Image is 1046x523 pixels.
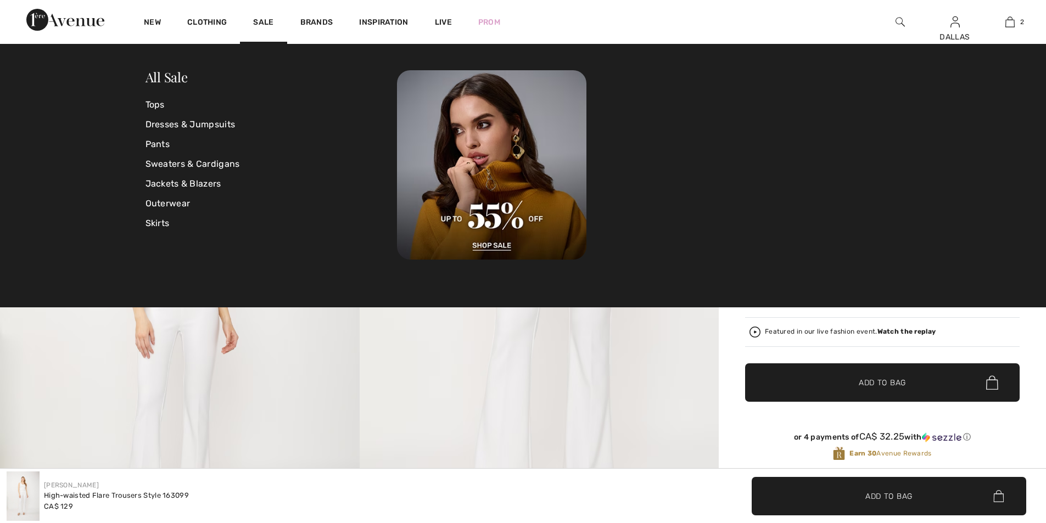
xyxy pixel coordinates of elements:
[146,213,398,233] a: Skirts
[253,18,273,29] a: Sale
[745,431,1020,442] div: or 4 payments of with
[146,154,398,174] a: Sweaters & Cardigans
[986,375,998,390] img: Bag.svg
[745,363,1020,402] button: Add to Bag
[397,70,586,260] img: 250825113019_d881a28ff8cb6.jpg
[745,431,1020,446] div: or 4 payments ofCA$ 32.25withSezzle Click to learn more about Sezzle
[922,432,961,442] img: Sezzle
[146,115,398,134] a: Dresses & Jumpsuits
[849,449,876,457] strong: Earn 30
[144,18,161,29] a: New
[983,15,1037,29] a: 2
[7,471,40,521] img: High-Waisted Flare Trousers Style 163099
[146,68,188,86] a: All Sale
[928,31,982,43] div: DALLAS
[1005,15,1015,29] img: My Bag
[44,481,99,489] a: [PERSON_NAME]
[859,377,906,389] span: Add to Bag
[44,502,73,510] span: CA$ 129
[833,446,845,461] img: Avenue Rewards
[359,18,408,29] span: Inspiration
[435,16,452,28] a: Live
[765,328,936,335] div: Featured in our live fashion event.
[752,477,1026,515] button: Add to Bag
[146,95,398,115] a: Tops
[896,15,905,29] img: search the website
[478,16,500,28] a: Prom
[950,16,960,27] a: Sign In
[146,174,398,194] a: Jackets & Blazers
[950,15,960,29] img: My Info
[146,134,398,154] a: Pants
[865,490,913,502] span: Add to Bag
[1020,17,1024,27] span: 2
[44,490,189,501] div: High-waisted Flare Trousers Style 163099
[146,194,398,213] a: Outerwear
[187,18,227,29] a: Clothing
[26,9,104,31] img: 1ère Avenue
[976,441,1035,468] iframe: Opens a widget where you can find more information
[877,328,936,335] strong: Watch the replay
[849,448,931,458] span: Avenue Rewards
[300,18,333,29] a: Brands
[993,490,1004,502] img: Bag.svg
[749,327,760,338] img: Watch the replay
[859,431,905,442] span: CA$ 32.25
